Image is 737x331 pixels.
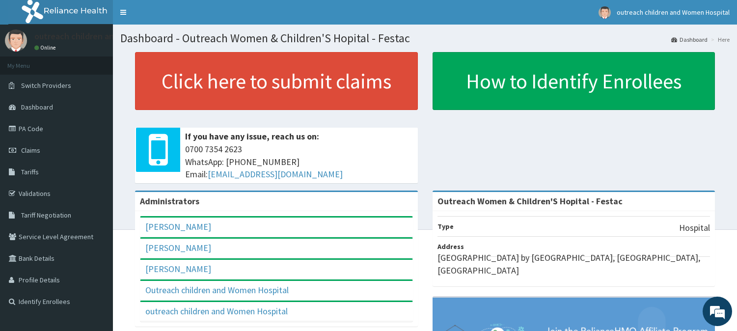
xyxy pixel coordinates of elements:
[21,211,71,220] span: Tariff Negotiation
[120,32,730,45] h1: Dashboard - Outreach Women & Children'S Hopital - Festac
[34,44,58,51] a: Online
[140,195,199,207] b: Administrators
[599,6,611,19] img: User Image
[185,131,319,142] b: If you have any issue, reach us on:
[21,103,53,111] span: Dashboard
[21,81,71,90] span: Switch Providers
[709,35,730,44] li: Here
[433,52,715,110] a: How to Identify Enrollees
[21,167,39,176] span: Tariffs
[135,52,418,110] a: Click here to submit claims
[145,284,289,296] a: Outreach children and Women Hospital
[34,32,184,41] p: outreach children and Women Hospital
[208,168,343,180] a: [EMAIL_ADDRESS][DOMAIN_NAME]
[145,305,288,317] a: outreach children and Women Hospital
[437,195,623,207] strong: Outreach Women & Children'S Hopital - Festac
[145,242,211,253] a: [PERSON_NAME]
[617,8,730,17] span: outreach children and Women Hospital
[21,146,40,155] span: Claims
[437,222,454,231] b: Type
[437,251,710,276] p: [GEOGRAPHIC_DATA] by [GEOGRAPHIC_DATA], [GEOGRAPHIC_DATA], [GEOGRAPHIC_DATA]
[145,263,211,275] a: [PERSON_NAME]
[679,221,710,234] p: Hospital
[437,242,464,251] b: Address
[145,221,211,232] a: [PERSON_NAME]
[671,35,708,44] a: Dashboard
[185,143,413,181] span: 0700 7354 2623 WhatsApp: [PHONE_NUMBER] Email:
[5,29,27,52] img: User Image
